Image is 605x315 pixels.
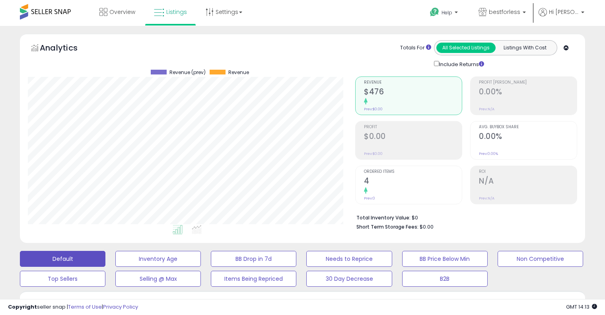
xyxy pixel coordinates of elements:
strong: Copyright [8,303,37,311]
b: Short Term Storage Fees: [356,223,418,230]
span: bestforless [489,8,520,16]
small: Prev: $0.00 [364,107,383,112]
button: All Selected Listings [436,43,496,53]
button: Top Sellers [20,271,105,287]
small: Prev: $0.00 [364,151,383,156]
small: Prev: N/A [479,107,494,112]
button: B2B [402,271,488,287]
button: BB Drop in 7d [211,251,296,267]
span: Ordered Items [364,170,462,174]
button: Needs to Reprice [306,251,392,267]
h5: Analytics [40,42,93,55]
button: Selling @ Max [115,271,201,287]
small: Prev: 0 [364,196,375,201]
span: Revenue (prev) [169,70,206,75]
h2: 0.00% [479,132,577,143]
span: Revenue [228,70,249,75]
button: Non Competitive [498,251,583,267]
small: Prev: N/A [479,196,494,201]
h2: 0.00% [479,87,577,98]
span: Profit [PERSON_NAME] [479,80,577,85]
div: seller snap | | [8,303,138,311]
span: 2025-08-15 14:13 GMT [566,303,597,311]
small: Prev: 0.00% [479,151,498,156]
b: Total Inventory Value: [356,214,410,221]
button: BB Price Below Min [402,251,488,267]
a: Privacy Policy [103,303,138,311]
span: Revenue [364,80,462,85]
i: Get Help [430,7,440,17]
h2: 4 [364,176,462,187]
div: Totals For [400,44,431,52]
span: Help [442,9,452,16]
a: Help [424,1,466,26]
span: Avg. Buybox Share [479,125,577,129]
div: Include Returns [428,59,494,68]
button: Listings With Cost [495,43,554,53]
span: Profit [364,125,462,129]
a: Terms of Use [68,303,102,311]
h2: N/A [479,176,577,187]
p: Listing States: [491,297,585,305]
button: Items Being Repriced [211,271,296,287]
span: $0.00 [420,223,434,231]
button: 30 Day Decrease [306,271,392,287]
button: Inventory Age [115,251,201,267]
h2: $0.00 [364,132,462,143]
span: Hi [PERSON_NAME] [549,8,579,16]
a: Hi [PERSON_NAME] [539,8,584,26]
span: ROI [479,170,577,174]
li: $0 [356,212,571,222]
span: Overview [109,8,135,16]
h2: $476 [364,87,462,98]
span: Listings [166,8,187,16]
button: Default [20,251,105,267]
